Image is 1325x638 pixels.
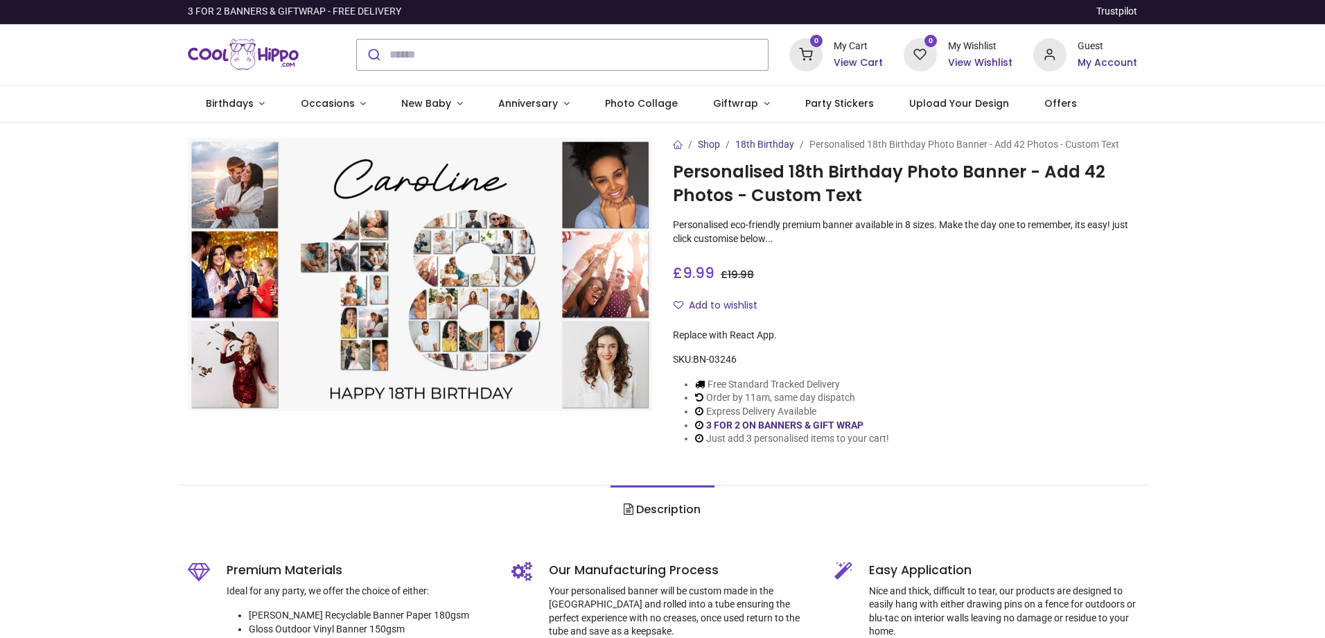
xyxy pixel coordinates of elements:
[498,96,558,110] span: Anniversary
[834,56,883,70] a: View Cart
[188,35,299,74] img: Cool Hippo
[695,391,889,405] li: Order by 11am, same day dispatch
[1096,5,1137,19] a: Trustpilot
[1078,56,1137,70] a: My Account
[809,139,1119,150] span: Personalised 18th Birthday Photo Banner - Add 42 Photos - Custom Text
[695,378,889,392] li: Free Standard Tracked Delivery
[706,420,863,431] a: 3 FOR 2 ON BANNERS & GIFT WRAP
[673,263,714,283] span: £
[693,354,737,365] span: BN-03246
[695,86,787,122] a: Giftwrap
[834,40,883,53] div: My Cart
[673,294,769,318] button: Add to wishlistAdd to wishlist
[674,300,683,310] i: Add to wishlist
[1044,96,1077,110] span: Offers
[188,5,401,19] div: 3 FOR 2 BANNERS & GIFTWRAP - FREE DELIVERY
[904,48,937,59] a: 0
[605,96,678,110] span: Photo Collage
[673,218,1137,245] p: Personalised eco-friendly premium banner available in 8 sizes. Make the day one to remember, its ...
[357,40,389,70] button: Submit
[698,139,720,150] a: Shop
[735,139,794,150] a: 18th Birthday
[728,268,754,282] span: 19.98
[1078,40,1137,53] div: Guest
[810,35,823,48] sup: 0
[249,609,491,623] li: [PERSON_NAME] Recyclable Banner Paper 180gsm
[188,138,652,411] img: Personalised 18th Birthday Photo Banner - Add 42 Photos - Custom Text
[695,432,889,446] li: Just add 3 personalised items to your cart!
[611,485,714,534] a: Description
[480,86,587,122] a: Anniversary
[301,96,355,110] span: Occasions
[673,353,1137,367] div: SKU:
[683,263,714,283] span: 9.99
[188,86,283,122] a: Birthdays
[721,268,754,282] span: £
[924,35,938,48] sup: 0
[909,96,1009,110] span: Upload Your Design
[948,56,1012,70] a: View Wishlist
[695,405,889,419] li: Express Delivery Available
[227,562,491,579] h5: Premium Materials
[673,160,1137,208] h1: Personalised 18th Birthday Photo Banner - Add 42 Photos - Custom Text
[206,96,254,110] span: Birthdays
[549,562,814,579] h5: Our Manufacturing Process
[283,86,384,122] a: Occasions
[249,623,491,637] li: Gloss Outdoor Vinyl Banner 150gsm
[188,35,299,74] a: Logo of Cool Hippo
[948,40,1012,53] div: My Wishlist
[384,86,481,122] a: New Baby
[713,96,758,110] span: Giftwrap
[227,585,491,598] p: Ideal for any party, we offer the choice of either:
[673,329,1137,343] div: Replace with React App.
[401,96,451,110] span: New Baby
[869,562,1137,579] h5: Easy Application
[789,48,823,59] a: 0
[805,96,874,110] span: Party Stickers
